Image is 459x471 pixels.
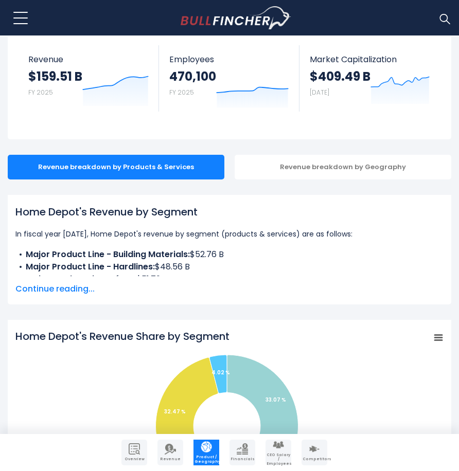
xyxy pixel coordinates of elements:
a: Company Revenue [157,440,183,465]
span: Employees [169,55,289,64]
small: FY 2025 [169,88,194,97]
tspan: 4.02 % [211,369,230,376]
tspan: 32.47 % [164,408,186,415]
li: $52.76 B [15,248,444,261]
strong: 470,100 [169,68,216,84]
span: Financials [231,457,254,461]
strong: $159.51 B [28,68,82,84]
span: Revenue [28,55,149,64]
span: Continue reading... [15,283,444,295]
tspan: Home Depot's Revenue Share by Segment [15,329,229,343]
span: Product / Geography [195,455,218,464]
b: Major Product Line - Hardlines: [26,261,155,273]
h1: Home Depot's Revenue by Segment [15,204,444,220]
span: CEO Salary / Employees [267,453,290,466]
small: FY 2025 [28,88,53,97]
a: Company Financials [229,440,255,465]
b: Major Product Line - Building Materials: [26,248,190,260]
li: $48.56 B [15,261,444,273]
p: In fiscal year [DATE], Home Depot's revenue by segment (products & services) are as follows: [15,228,444,240]
strong: $409.49 B [310,68,370,84]
a: Company Overview [121,440,147,465]
small: [DATE] [310,88,329,97]
a: Company Employees [266,440,291,465]
div: Revenue breakdown by Products & Services [8,155,224,179]
b: Major Product Line, Décor: [26,273,136,285]
a: Company Product/Geography [193,440,219,465]
li: $51.79 B [15,273,444,285]
a: Revenue $159.51 B FY 2025 [18,45,159,112]
span: Competitors [303,457,326,461]
a: Employees 470,100 FY 2025 [159,45,299,112]
tspan: 33.07 % [266,396,286,404]
a: Market Capitalization $409.49 B [DATE] [299,45,440,112]
span: Revenue [158,457,182,461]
div: Revenue breakdown by Geography [235,155,451,179]
span: Overview [122,457,146,461]
img: bullfincher logo [181,6,291,30]
a: Go to homepage [181,6,291,30]
span: Market Capitalization [310,55,430,64]
a: Company Competitors [302,440,327,465]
